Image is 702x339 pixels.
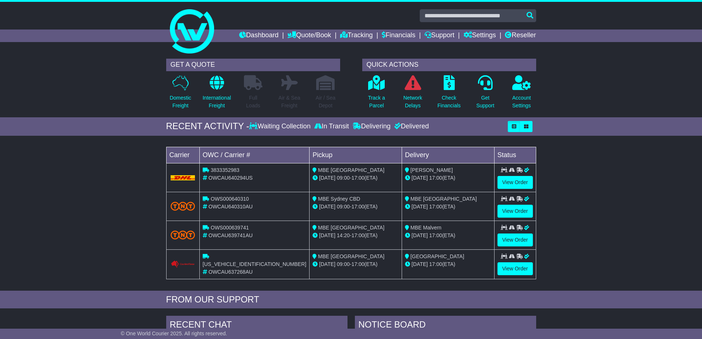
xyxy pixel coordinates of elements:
[403,75,422,114] a: NetworkDelays
[337,232,350,238] span: 14:20
[211,167,240,173] span: 3833352983
[402,147,494,163] td: Delivery
[403,94,422,110] p: Network Delays
[319,175,335,181] span: [DATE]
[351,122,392,131] div: Delivering
[497,234,533,246] a: View Order
[382,30,415,42] a: Financials
[166,294,536,305] div: FROM OUR SUPPORT
[411,253,464,259] span: [GEOGRAPHIC_DATA]
[476,94,494,110] p: Get Support
[312,122,351,131] div: In Transit
[318,253,384,259] span: MBE [GEOGRAPHIC_DATA]
[405,260,491,268] div: (ETA)
[166,147,199,163] td: Carrier
[199,147,309,163] td: OWC / Carrier #
[411,225,441,231] span: MBE Malvern
[497,176,533,189] a: View Order
[494,147,536,163] td: Status
[392,122,429,131] div: Delivered
[319,261,335,267] span: [DATE]
[340,30,373,42] a: Tracking
[316,94,336,110] p: Air / Sea Depot
[412,261,428,267] span: [DATE]
[171,175,195,181] img: DHL.png
[429,175,442,181] span: 17:00
[512,94,531,110] p: Account Settings
[310,147,402,163] td: Pickup
[171,231,195,239] img: TNT_Domestic.png
[249,122,312,131] div: Waiting Collection
[170,94,191,110] p: Domestic Freight
[318,196,360,202] span: MBE Sydney CBD
[405,203,491,211] div: (ETA)
[429,261,442,267] span: 17:00
[368,94,385,110] p: Track a Parcel
[171,202,195,211] img: TNT_Domestic.png
[405,232,491,239] div: (ETA)
[239,30,279,42] a: Dashboard
[211,196,249,202] span: OWS000640310
[337,261,350,267] span: 09:00
[405,174,491,182] div: (ETA)
[279,94,300,110] p: Air & Sea Freight
[202,75,231,114] a: InternationalFreight
[352,232,364,238] span: 17:00
[318,225,384,231] span: MBE [GEOGRAPHIC_DATA]
[437,75,461,114] a: CheckFinancials
[476,75,495,114] a: GetSupport
[497,205,533,218] a: View Order
[429,204,442,210] span: 17:00
[497,262,533,275] a: View Order
[244,94,262,110] p: Full Loads
[312,203,399,211] div: - (ETA)
[312,174,399,182] div: - (ETA)
[319,204,335,210] span: [DATE]
[121,331,227,336] span: © One World Courier 2025. All rights reserved.
[437,94,461,110] p: Check Financials
[352,175,364,181] span: 17:00
[425,30,454,42] a: Support
[312,232,399,239] div: - (ETA)
[171,260,195,268] img: Couriers_Please.png
[355,316,536,336] div: NOTICE BOARD
[411,167,453,173] span: [PERSON_NAME]
[412,232,428,238] span: [DATE]
[209,204,253,210] span: OWCAU640310AU
[287,30,331,42] a: Quote/Book
[352,204,364,210] span: 17:00
[505,30,536,42] a: Reseller
[512,75,531,114] a: AccountSettings
[166,316,347,336] div: RECENT CHAT
[209,175,253,181] span: OWCAU640294US
[368,75,385,114] a: Track aParcel
[312,260,399,268] div: - (ETA)
[412,175,428,181] span: [DATE]
[166,59,340,71] div: GET A QUOTE
[166,121,249,132] div: RECENT ACTIVITY -
[337,175,350,181] span: 09:00
[209,232,253,238] span: OWCAU639741AU
[362,59,536,71] div: QUICK ACTIONS
[318,167,384,173] span: MBE [GEOGRAPHIC_DATA]
[169,75,191,114] a: DomesticFreight
[352,261,364,267] span: 17:00
[211,225,249,231] span: OWS000639741
[203,261,306,267] span: [US_VEHICLE_IDENTIFICATION_NUMBER]
[319,232,335,238] span: [DATE]
[209,269,253,275] span: OWCAU637268AU
[337,204,350,210] span: 09:00
[203,94,231,110] p: International Freight
[464,30,496,42] a: Settings
[429,232,442,238] span: 17:00
[412,204,428,210] span: [DATE]
[411,196,477,202] span: MBE [GEOGRAPHIC_DATA]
